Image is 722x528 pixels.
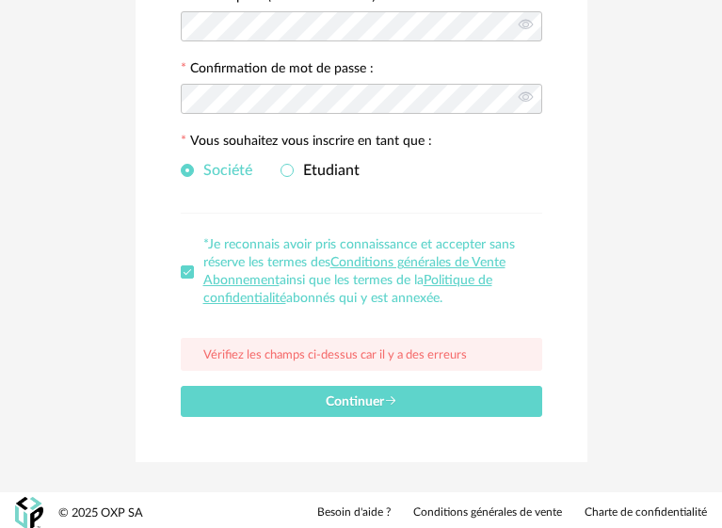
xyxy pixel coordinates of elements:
a: Besoin d'aide ? [317,505,391,520]
label: Confirmation de mot de passe : [181,62,374,79]
button: Continuer [181,386,542,417]
span: Société [194,163,252,178]
span: Etudiant [294,163,360,178]
a: Charte de confidentialité [585,505,707,520]
span: *Je reconnais avoir pris connaissance et accepter sans réserve les termes des ainsi que les terme... [203,238,515,305]
label: Vous souhaitez vous inscrire en tant que : [181,135,432,152]
a: Conditions générales de Vente Abonnement [203,256,505,287]
span: Continuer [326,395,397,408]
div: © 2025 OXP SA [58,505,143,521]
a: Politique de confidentialité [203,274,492,305]
span: Vérifiez les champs ci-dessus car il y a des erreurs [203,349,467,361]
a: Conditions générales de vente [413,505,562,520]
